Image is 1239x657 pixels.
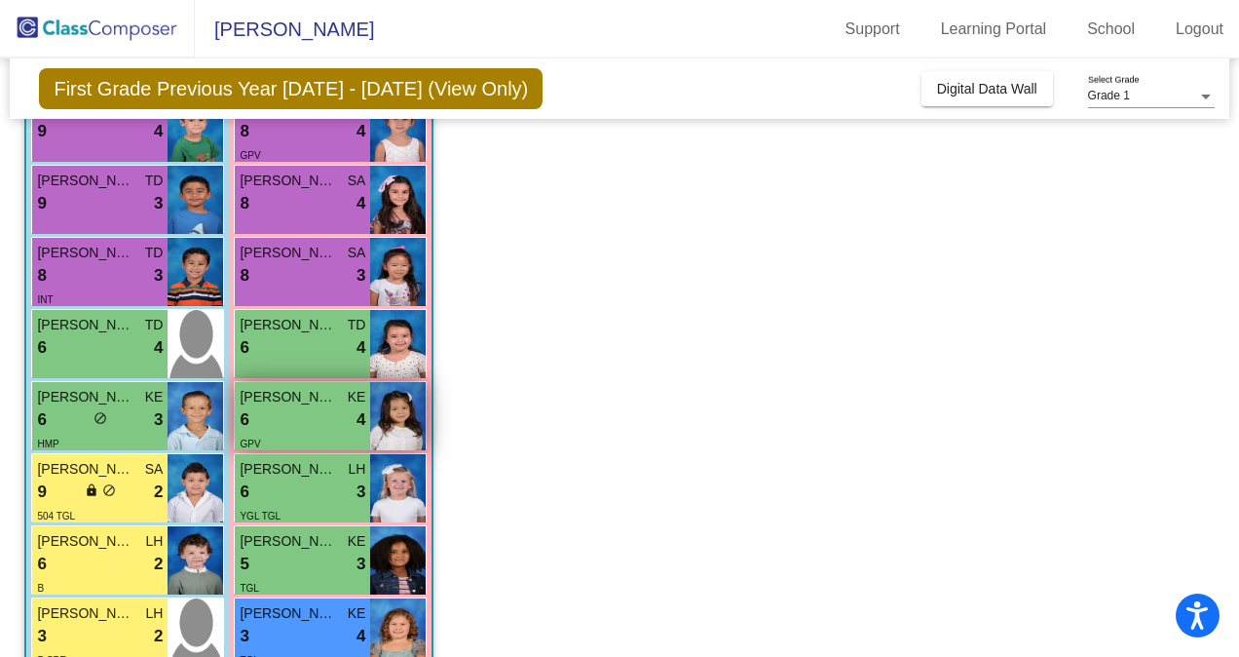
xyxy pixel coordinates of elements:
[348,243,366,263] span: SA
[37,119,46,144] span: 9
[94,411,107,425] span: do_not_disturb_alt
[348,603,366,624] span: KE
[240,552,248,577] span: 5
[37,335,46,361] span: 6
[145,243,164,263] span: TD
[240,171,337,191] span: [PERSON_NAME]
[349,459,366,480] span: LH
[37,624,46,649] span: 3
[830,14,916,45] a: Support
[154,335,163,361] span: 4
[37,294,53,305] span: INT
[37,552,46,577] span: 6
[39,68,543,109] span: First Grade Previous Year [DATE] - [DATE] (View Only)
[921,71,1053,106] button: Digital Data Wall
[240,531,337,552] span: [PERSON_NAME]
[146,603,164,624] span: LH
[357,119,365,144] span: 4
[240,150,260,161] span: GPV
[37,191,46,216] span: 9
[240,407,248,433] span: 6
[240,335,248,361] span: 6
[240,583,258,594] span: TGL
[37,511,75,522] span: 504 TGL
[357,480,365,505] span: 3
[348,387,366,407] span: KE
[154,263,163,289] span: 3
[37,480,46,505] span: 9
[240,315,337,335] span: [PERSON_NAME]
[154,624,163,649] span: 2
[145,387,164,407] span: KE
[240,119,248,144] span: 8
[240,263,248,289] span: 8
[357,263,365,289] span: 3
[37,531,134,552] span: [PERSON_NAME]
[154,191,163,216] span: 3
[145,171,164,191] span: TD
[37,263,46,289] span: 8
[37,243,134,263] span: [PERSON_NAME]
[154,552,163,577] span: 2
[102,483,116,497] span: do_not_disturb_alt
[240,480,248,505] span: 6
[145,315,164,335] span: TD
[348,315,366,335] span: TD
[348,171,366,191] span: SA
[240,511,281,522] span: YGL TGL
[937,81,1037,97] span: Digital Data Wall
[357,335,365,361] span: 4
[357,624,365,649] span: 4
[240,603,337,624] span: [PERSON_NAME]
[154,480,163,505] span: 2
[85,483,98,497] span: lock
[240,439,260,449] span: GPV
[357,191,365,216] span: 4
[37,439,58,449] span: HMP
[37,459,134,480] span: [PERSON_NAME]
[240,624,248,649] span: 3
[37,171,134,191] span: [PERSON_NAME]
[37,603,134,624] span: [PERSON_NAME]
[37,407,46,433] span: 6
[154,119,163,144] span: 4
[1160,14,1239,45] a: Logout
[357,407,365,433] span: 4
[145,459,164,480] span: SA
[240,191,248,216] span: 8
[348,531,366,552] span: KE
[37,315,134,335] span: [PERSON_NAME]
[240,459,337,480] span: [PERSON_NAME]
[146,531,164,552] span: LH
[195,14,374,45] span: [PERSON_NAME]
[154,407,163,433] span: 3
[37,583,44,594] span: B
[37,387,134,407] span: [PERSON_NAME]
[240,243,337,263] span: [PERSON_NAME]
[925,14,1063,45] a: Learning Portal
[1071,14,1150,45] a: School
[357,552,365,577] span: 3
[240,387,337,407] span: [PERSON_NAME]
[1088,89,1130,102] span: Grade 1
